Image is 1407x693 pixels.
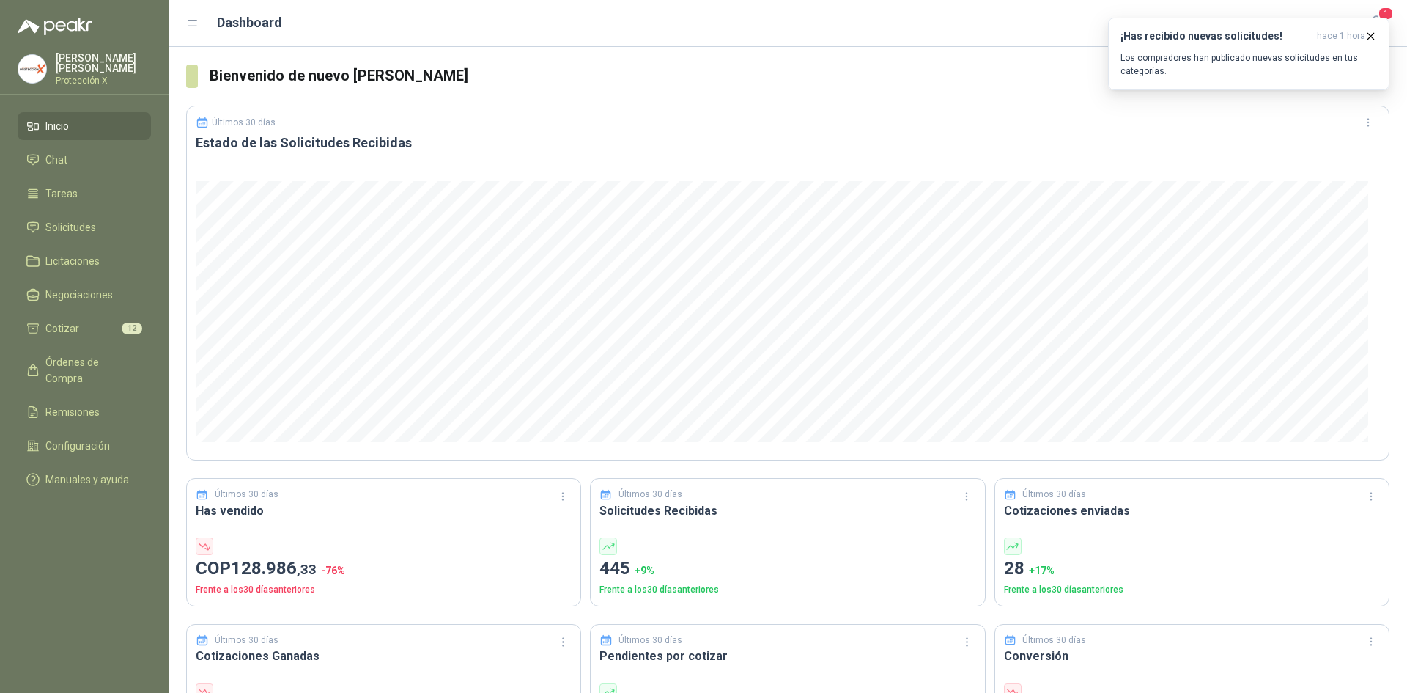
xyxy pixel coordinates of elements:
span: Tareas [45,186,78,202]
button: ¡Has recibido nuevas solicitudes!hace 1 hora Los compradores han publicado nuevas solicitudes en ... [1108,18,1389,90]
a: Solicitudes [18,213,151,241]
span: Negociaciones [45,287,113,303]
span: Configuración [45,438,110,454]
p: Últimos 30 días [1022,488,1086,502]
img: Logo peakr [18,18,92,35]
p: Últimos 30 días [215,634,278,648]
span: 12 [122,323,142,334]
span: -76 % [321,565,345,576]
a: Remisiones [18,398,151,426]
span: hace 1 hora [1317,30,1365,43]
span: Inicio [45,118,69,134]
h3: ¡Has recibido nuevas solicitudes! [1120,30,1311,43]
p: Protección X [56,76,151,85]
p: Últimos 30 días [618,634,682,648]
h1: Dashboard [217,12,282,33]
span: 1 [1378,7,1394,21]
p: Frente a los 30 días anteriores [1004,583,1380,597]
span: ,33 [297,561,317,578]
span: Manuales y ayuda [45,472,129,488]
a: Tareas [18,180,151,208]
a: Negociaciones [18,281,151,309]
p: Últimos 30 días [1022,634,1086,648]
img: Company Logo [18,55,46,83]
p: Últimos 30 días [618,488,682,502]
p: Últimos 30 días [215,488,278,502]
h3: Has vendido [196,502,572,520]
p: [PERSON_NAME] [PERSON_NAME] [56,53,151,73]
span: Chat [45,152,67,168]
span: + 9 % [635,565,654,576]
span: Órdenes de Compra [45,354,137,386]
span: + 17 % [1029,565,1055,576]
a: Chat [18,146,151,174]
p: Últimos 30 días [212,117,276,128]
h3: Solicitudes Recibidas [599,502,975,520]
p: Los compradores han publicado nuevas solicitudes en tus categorías. [1120,51,1377,78]
a: Cotizar12 [18,315,151,342]
h3: Estado de las Solicitudes Recibidas [196,134,1380,152]
span: Licitaciones [45,253,100,269]
a: Inicio [18,112,151,140]
p: 445 [599,555,975,583]
p: Frente a los 30 días anteriores [599,583,975,597]
h3: Conversión [1004,647,1380,665]
span: 128.986 [231,558,317,579]
span: Cotizar [45,320,79,337]
h3: Pendientes por cotizar [599,647,975,665]
h3: Cotizaciones Ganadas [196,647,572,665]
span: Solicitudes [45,219,96,235]
p: 28 [1004,555,1380,583]
button: 1 [1363,10,1389,37]
a: Órdenes de Compra [18,348,151,392]
span: Remisiones [45,404,100,420]
a: Manuales y ayuda [18,466,151,494]
p: Frente a los 30 días anteriores [196,583,572,597]
h3: Cotizaciones enviadas [1004,502,1380,520]
a: Licitaciones [18,247,151,275]
p: COP [196,555,572,583]
h3: Bienvenido de nuevo [PERSON_NAME] [210,65,1389,87]
a: Configuración [18,432,151,460]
